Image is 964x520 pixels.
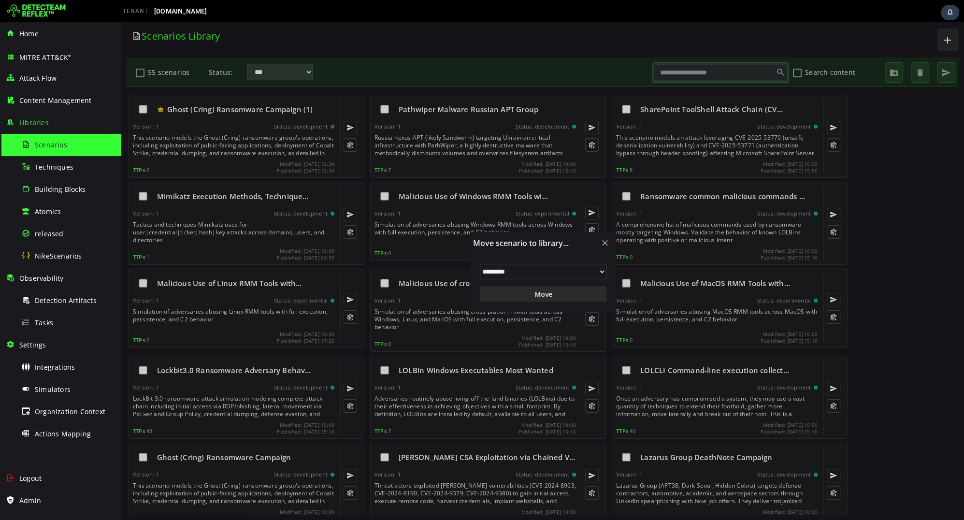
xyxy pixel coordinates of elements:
span: MITRE ATT&CK [19,53,72,62]
span: Integrations [35,362,75,372]
span: Actions Mapping [35,429,91,438]
img: Detecteam logo [7,3,66,19]
span: Attack Flow [19,73,57,83]
button: Move [359,264,486,279]
span: Simulators [35,385,71,394]
span: [DOMAIN_NAME] [154,7,207,15]
span: Logout [19,474,42,483]
span: Atomics [35,207,61,216]
span: Libraries [19,118,49,127]
div: Task Notifications [941,5,959,20]
span: Scenarios [35,140,67,149]
span: Settings [19,340,46,349]
span: Home [19,29,39,38]
sup: ® [68,54,71,58]
span: Detection Artifacts [35,296,97,305]
span: Admin [19,496,41,505]
span: Organization Context [35,407,105,416]
span: NikeScenarios [35,251,82,260]
span: Techniques [35,162,73,172]
span: Building Blocks [35,185,86,194]
span: Tasks [35,318,53,327]
span: Observability [19,274,64,283]
div: Move scenario to library... [351,212,473,230]
span: TENANT: [123,8,150,14]
span: Content Management [19,96,92,105]
span: released [35,229,64,238]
